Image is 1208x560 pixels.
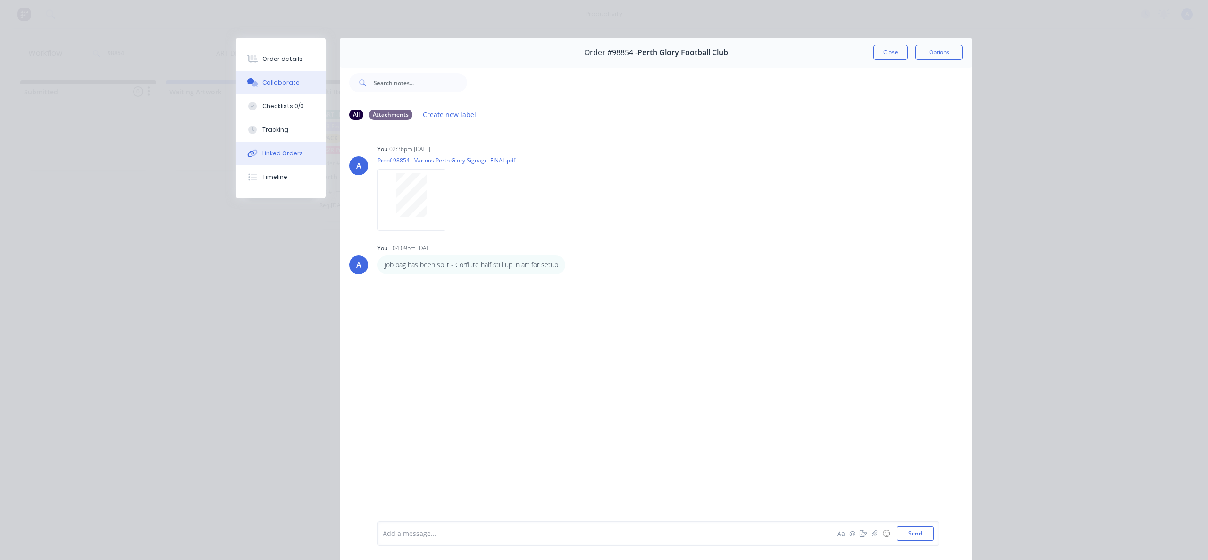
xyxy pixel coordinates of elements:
[897,526,934,541] button: Send
[374,73,467,92] input: Search notes...
[881,528,892,539] button: ☺
[638,48,728,57] span: Perth Glory Football Club
[236,165,326,189] button: Timeline
[847,528,858,539] button: @
[377,156,515,164] p: Proof 98854 - Various Perth Glory Signage_FINAL.pdf
[356,259,361,271] div: A
[418,108,481,121] button: Create new label
[236,71,326,94] button: Collaborate
[236,142,326,165] button: Linked Orders
[262,78,300,87] div: Collaborate
[369,110,412,120] div: Attachments
[262,102,304,110] div: Checklists 0/0
[262,126,288,134] div: Tracking
[262,55,302,63] div: Order details
[262,149,303,158] div: Linked Orders
[389,145,430,153] div: 02:36pm [DATE]
[873,45,908,60] button: Close
[385,260,558,270] p: Job bag has been split - Corflute half still up in art for setup
[915,45,963,60] button: Options
[835,528,847,539] button: Aa
[356,160,361,171] div: A
[349,110,363,120] div: All
[236,118,326,142] button: Tracking
[584,48,638,57] span: Order #98854 -
[377,145,387,153] div: You
[389,244,434,253] div: - 04:09pm [DATE]
[377,244,387,253] div: You
[236,47,326,71] button: Order details
[262,173,287,181] div: Timeline
[236,94,326,118] button: Checklists 0/0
